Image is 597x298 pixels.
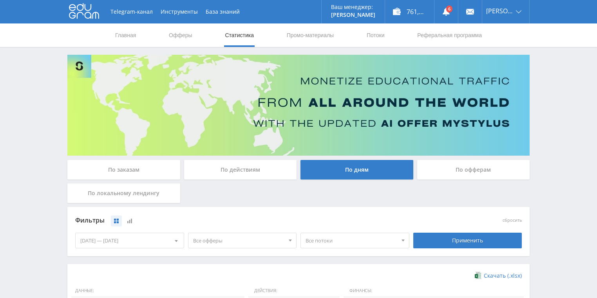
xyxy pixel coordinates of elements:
[114,23,137,47] a: Главная
[193,233,285,248] span: Все офферы
[184,160,297,180] div: По действиям
[76,233,184,248] div: [DATE] — [DATE]
[306,233,397,248] span: Все потоки
[484,273,522,279] span: Скачать (.xlsx)
[71,284,244,298] span: Данные:
[486,8,514,14] span: [PERSON_NAME]
[286,23,335,47] a: Промо-материалы
[344,284,524,298] span: Финансы:
[331,4,375,10] p: Ваш менеджер:
[67,160,180,180] div: По заказам
[413,233,522,248] div: Применить
[224,23,255,47] a: Статистика
[417,160,530,180] div: По офферам
[248,284,340,298] span: Действия:
[475,271,481,279] img: xlsx
[503,218,522,223] button: сбросить
[416,23,483,47] a: Реферальная программа
[168,23,193,47] a: Офферы
[75,215,409,226] div: Фильтры
[331,12,375,18] p: [PERSON_NAME]
[300,160,413,180] div: По дням
[366,23,385,47] a: Потоки
[67,55,530,156] img: Banner
[475,272,522,280] a: Скачать (.xlsx)
[67,183,180,203] div: По локальному лендингу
